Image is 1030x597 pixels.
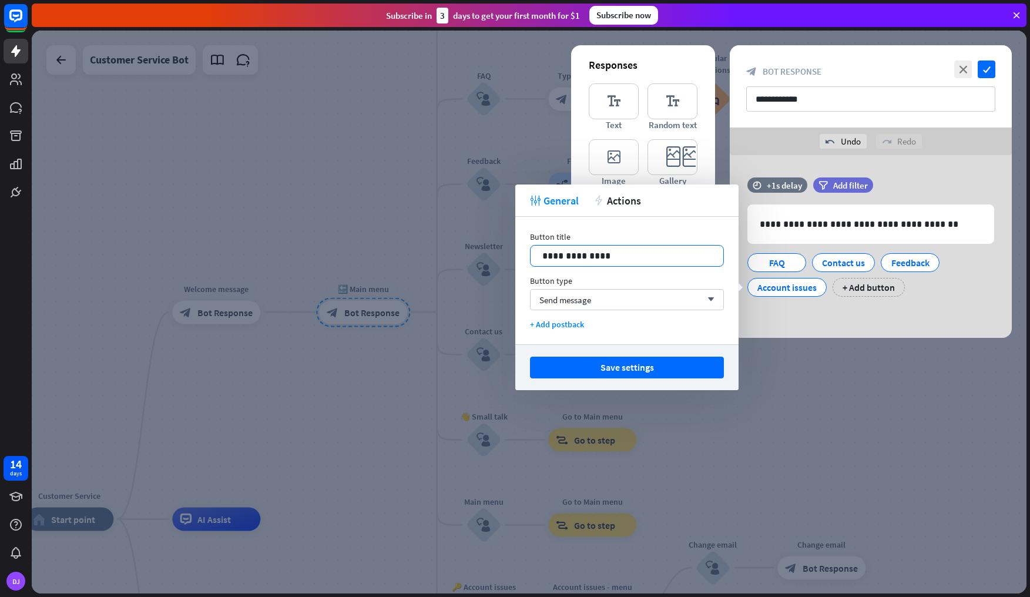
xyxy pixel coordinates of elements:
[530,232,724,242] div: Button title
[876,134,922,149] div: Redo
[437,8,448,24] div: 3
[757,254,796,271] div: FAQ
[530,276,724,286] div: Button type
[757,279,817,296] div: Account issues
[891,254,930,271] div: Feedback
[589,6,658,25] div: Subscribe now
[826,137,835,146] i: undo
[746,66,757,77] i: block_bot_response
[820,134,867,149] div: Undo
[593,195,604,206] i: action
[702,296,714,303] i: arrow_down
[767,180,802,191] div: +1s delay
[882,137,891,146] i: redo
[822,254,865,271] div: Contact us
[833,278,905,297] div: + Add button
[539,294,591,306] span: Send message
[386,8,580,24] div: Subscribe in days to get your first month for $1
[530,195,541,206] i: tweak
[9,5,45,40] button: Open LiveChat chat widget
[6,572,25,591] div: DJ
[530,319,724,330] div: + Add postback
[978,61,995,78] i: check
[607,194,641,207] span: Actions
[753,181,761,189] i: time
[954,61,972,78] i: close
[833,180,868,191] span: Add filter
[10,459,22,469] div: 14
[10,469,22,478] div: days
[4,456,28,481] a: 14 days
[763,66,821,77] span: Bot Response
[818,181,828,190] i: filter
[543,194,579,207] span: General
[530,357,724,378] button: Save settings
